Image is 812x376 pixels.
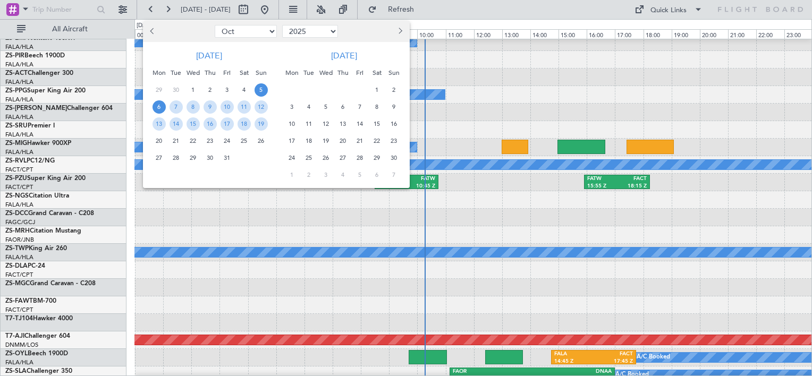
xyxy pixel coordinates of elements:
[283,98,300,115] div: 3-11-2025
[201,98,218,115] div: 9-10-2025
[283,132,300,149] div: 17-11-2025
[153,83,166,97] span: 29
[204,83,217,97] span: 2
[302,117,316,131] span: 11
[218,115,235,132] div: 17-10-2025
[283,115,300,132] div: 10-11-2025
[385,166,402,183] div: 7-12-2025
[255,100,268,114] span: 12
[387,117,401,131] span: 16
[235,115,252,132] div: 18-10-2025
[150,81,167,98] div: 29-9-2025
[351,64,368,81] div: Fri
[300,166,317,183] div: 2-12-2025
[150,132,167,149] div: 20-10-2025
[184,115,201,132] div: 15-10-2025
[218,81,235,98] div: 3-10-2025
[300,115,317,132] div: 11-11-2025
[334,166,351,183] div: 4-12-2025
[336,151,350,165] span: 27
[385,132,402,149] div: 23-11-2025
[353,117,367,131] span: 14
[187,134,200,148] span: 22
[317,149,334,166] div: 26-11-2025
[300,64,317,81] div: Tue
[385,115,402,132] div: 16-11-2025
[317,64,334,81] div: Wed
[221,117,234,131] span: 17
[334,64,351,81] div: Thu
[385,98,402,115] div: 9-11-2025
[170,83,183,97] span: 30
[255,83,268,97] span: 5
[370,151,384,165] span: 29
[201,64,218,81] div: Thu
[285,168,299,182] span: 1
[351,132,368,149] div: 21-11-2025
[319,100,333,114] span: 5
[283,149,300,166] div: 24-11-2025
[204,134,217,148] span: 23
[368,81,385,98] div: 1-11-2025
[201,132,218,149] div: 23-10-2025
[187,100,200,114] span: 8
[285,151,299,165] span: 24
[238,117,251,131] span: 18
[252,115,269,132] div: 19-10-2025
[387,100,401,114] span: 9
[218,132,235,149] div: 24-10-2025
[368,149,385,166] div: 29-11-2025
[319,134,333,148] span: 19
[184,98,201,115] div: 8-10-2025
[285,117,299,131] span: 10
[302,168,316,182] span: 2
[204,151,217,165] span: 30
[184,81,201,98] div: 1-10-2025
[221,100,234,114] span: 10
[319,117,333,131] span: 12
[385,81,402,98] div: 2-11-2025
[351,166,368,183] div: 5-12-2025
[334,149,351,166] div: 27-11-2025
[167,81,184,98] div: 30-9-2025
[184,149,201,166] div: 29-10-2025
[336,100,350,114] span: 6
[387,83,401,97] span: 2
[150,149,167,166] div: 27-10-2025
[387,168,401,182] span: 7
[353,151,367,165] span: 28
[368,98,385,115] div: 8-11-2025
[187,117,200,131] span: 15
[285,100,299,114] span: 3
[238,100,251,114] span: 11
[167,115,184,132] div: 14-10-2025
[187,151,200,165] span: 29
[167,98,184,115] div: 7-10-2025
[317,115,334,132] div: 12-11-2025
[283,64,300,81] div: Mon
[285,134,299,148] span: 17
[153,100,166,114] span: 6
[334,132,351,149] div: 20-11-2025
[255,117,268,131] span: 19
[319,168,333,182] span: 3
[319,151,333,165] span: 26
[221,83,234,97] span: 3
[238,83,251,97] span: 4
[201,149,218,166] div: 30-10-2025
[201,115,218,132] div: 16-10-2025
[218,64,235,81] div: Fri
[387,134,401,148] span: 23
[255,134,268,148] span: 26
[150,115,167,132] div: 13-10-2025
[368,115,385,132] div: 15-11-2025
[334,98,351,115] div: 6-11-2025
[317,132,334,149] div: 19-11-2025
[370,168,384,182] span: 6
[184,132,201,149] div: 22-10-2025
[300,149,317,166] div: 25-11-2025
[302,151,316,165] span: 25
[370,83,384,97] span: 1
[218,149,235,166] div: 31-10-2025
[235,98,252,115] div: 11-10-2025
